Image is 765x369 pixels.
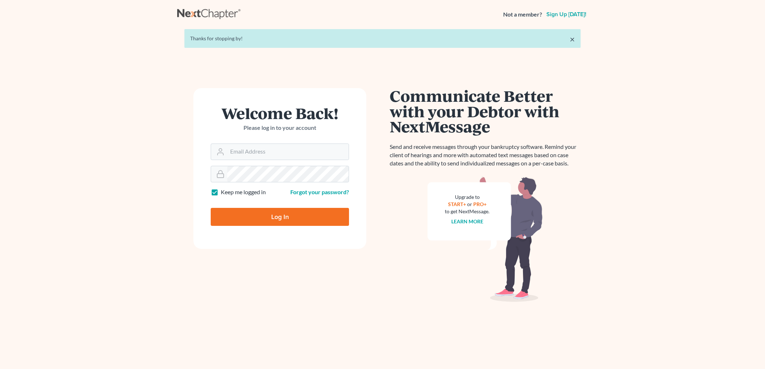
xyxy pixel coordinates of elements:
p: Send and receive messages through your bankruptcy software. Remind your client of hearings and mo... [390,143,581,168]
h1: Communicate Better with your Debtor with NextMessage [390,88,581,134]
a: Learn more [451,218,483,224]
a: Forgot your password? [290,188,349,195]
div: Upgrade to [445,193,489,201]
img: nextmessage_bg-59042aed3d76b12b5cd301f8e5b87938c9018125f34e5fa2b7a6b67550977c72.svg [428,176,543,302]
div: Thanks for stopping by! [190,35,575,42]
p: Please log in to your account [211,124,349,132]
div: to get NextMessage. [445,208,489,215]
strong: Not a member? [503,10,542,19]
span: or [467,201,472,207]
a: PRO+ [473,201,487,207]
label: Keep me logged in [221,188,266,196]
a: Sign up [DATE]! [545,12,588,17]
a: × [570,35,575,44]
input: Log In [211,208,349,226]
input: Email Address [227,144,349,160]
a: START+ [448,201,466,207]
h1: Welcome Back! [211,105,349,121]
